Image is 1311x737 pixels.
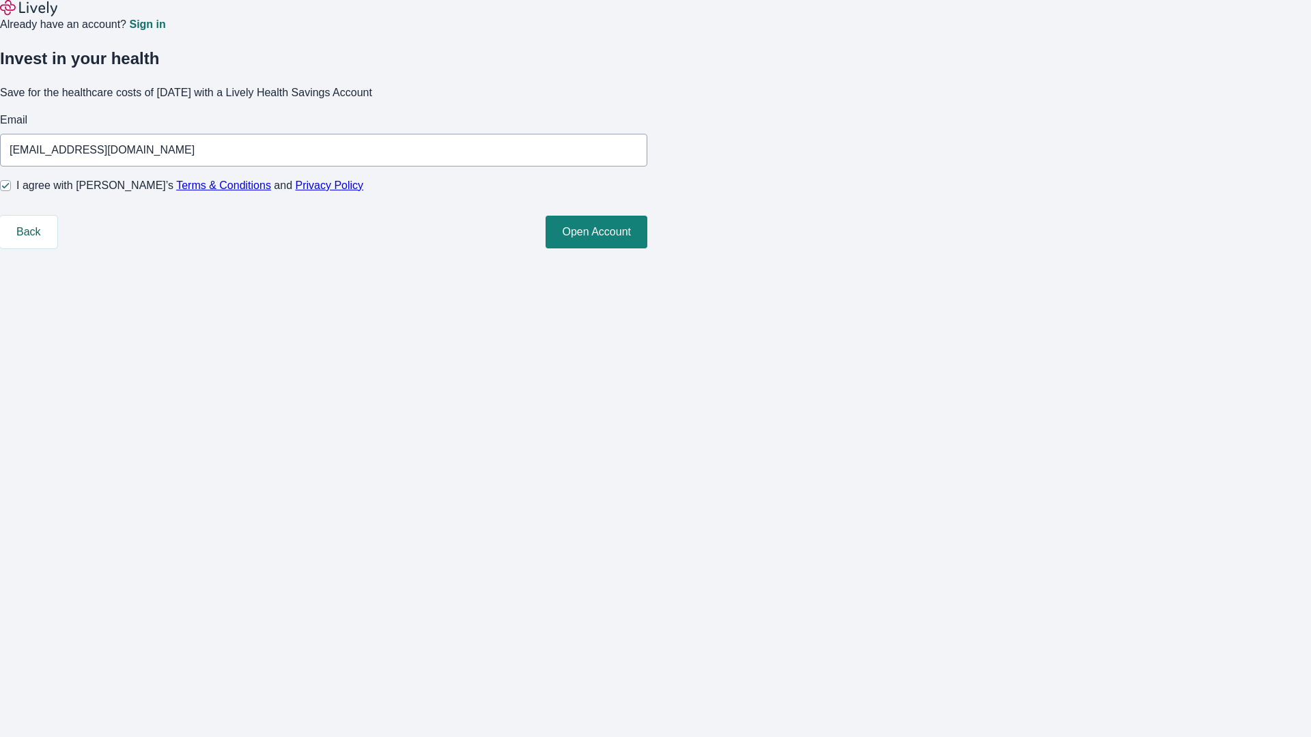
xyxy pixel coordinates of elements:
span: I agree with [PERSON_NAME]’s and [16,177,363,194]
a: Terms & Conditions [176,179,271,191]
a: Privacy Policy [296,179,364,191]
a: Sign in [129,19,165,30]
button: Open Account [546,216,647,248]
